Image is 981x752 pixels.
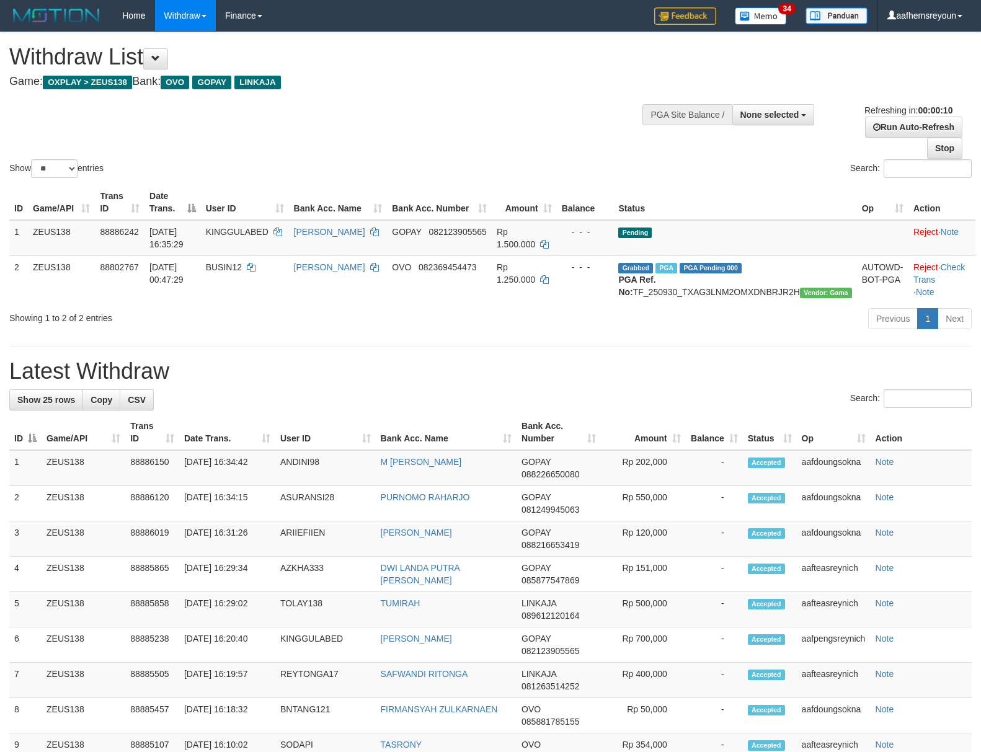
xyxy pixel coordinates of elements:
a: PURNOMO RAHARJO [381,492,470,502]
td: ZEUS138 [42,557,125,592]
a: Check Trans [913,262,965,285]
th: Game/API: activate to sort column ascending [28,185,95,220]
span: Accepted [748,599,785,609]
span: GOPAY [522,528,551,537]
th: Balance: activate to sort column ascending [686,415,743,450]
a: [PERSON_NAME] [381,634,452,644]
span: Copy [91,395,112,405]
a: CSV [120,389,154,410]
td: aafpengsreynich [797,627,871,663]
td: [DATE] 16:29:34 [179,557,275,592]
a: Note [876,528,894,537]
td: 4 [9,557,42,592]
th: Amount: activate to sort column ascending [601,415,686,450]
a: Note [876,634,894,644]
h4: Game: Bank: [9,76,642,88]
td: aafdoungsokna [797,450,871,486]
td: 8 [9,698,42,733]
span: LINKAJA [234,76,281,89]
span: OVO [522,704,541,714]
span: Copy 082123905565 to clipboard [522,646,579,656]
td: aafteasreynich [797,557,871,592]
td: [DATE] 16:20:40 [179,627,275,663]
strong: 00:00:10 [918,105,952,115]
td: AUTOWD-BOT-PGA [857,255,908,303]
span: LINKAJA [522,598,556,608]
td: 1 [9,220,28,256]
label: Show entries [9,159,104,178]
th: Status: activate to sort column ascending [743,415,797,450]
th: Action [908,185,975,220]
td: 1 [9,450,42,486]
a: SAFWANDI RITONGA [381,669,468,679]
img: Feedback.jpg [654,7,716,25]
td: aafdoungsokna [797,698,871,733]
td: - [686,592,743,627]
td: 88885238 [125,627,179,663]
a: Next [938,308,972,329]
span: Copy 089612120164 to clipboard [522,611,579,621]
td: aafteasreynich [797,663,871,698]
th: Bank Acc. Name: activate to sort column ascending [376,415,517,450]
a: [PERSON_NAME] [294,262,365,272]
a: Show 25 rows [9,389,83,410]
span: GOPAY [522,457,551,467]
th: Balance [557,185,614,220]
th: ID [9,185,28,220]
span: Copy 082123905565 to clipboard [428,227,486,237]
div: - - - [562,261,609,273]
td: 88885457 [125,698,179,733]
td: ZEUS138 [42,521,125,557]
a: DWI LANDA PUTRA [PERSON_NAME] [381,563,460,585]
td: [DATE] 16:19:57 [179,663,275,698]
td: 6 [9,627,42,663]
td: ASURANSI28 [275,486,376,521]
td: - [686,627,743,663]
td: 5 [9,592,42,627]
span: Grabbed [618,263,653,273]
td: ZEUS138 [28,255,95,303]
span: Copy 081263514252 to clipboard [522,681,579,691]
th: Date Trans.: activate to sort column descending [144,185,201,220]
span: 88886242 [100,227,138,237]
span: Show 25 rows [17,395,75,405]
td: · · [908,255,975,303]
td: Rp 700,000 [601,627,686,663]
span: Copy 088216653419 to clipboard [522,540,579,550]
td: AZKHA333 [275,557,376,592]
td: BNTANG121 [275,698,376,733]
td: [DATE] 16:31:26 [179,521,275,557]
td: 88886120 [125,486,179,521]
td: ARIIEFIIEN [275,521,376,557]
td: aafteasreynich [797,592,871,627]
img: Button%20Memo.svg [735,7,787,25]
th: Date Trans.: activate to sort column ascending [179,415,275,450]
span: Accepted [748,564,785,574]
div: Showing 1 to 2 of 2 entries [9,307,399,324]
a: Note [876,492,894,502]
span: [DATE] 16:35:29 [149,227,184,249]
td: - [686,521,743,557]
span: Accepted [748,705,785,715]
td: - [686,450,743,486]
span: Copy 085881785155 to clipboard [522,717,579,727]
span: GOPAY [392,227,421,237]
td: [DATE] 16:34:15 [179,486,275,521]
div: - - - [562,226,609,238]
td: [DATE] 16:34:42 [179,450,275,486]
select: Showentries [31,159,78,178]
td: ZEUS138 [42,486,125,521]
td: 88885505 [125,663,179,698]
td: TOLAY138 [275,592,376,627]
th: Trans ID: activate to sort column ascending [125,415,179,450]
a: Note [916,287,934,297]
th: Status [613,185,856,220]
img: MOTION_logo.png [9,6,104,25]
span: Accepted [748,670,785,680]
th: Game/API: activate to sort column ascending [42,415,125,450]
span: Accepted [748,740,785,751]
div: PGA Site Balance / [642,104,732,125]
td: ZEUS138 [42,663,125,698]
th: Amount: activate to sort column ascending [492,185,557,220]
span: GOPAY [522,634,551,644]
